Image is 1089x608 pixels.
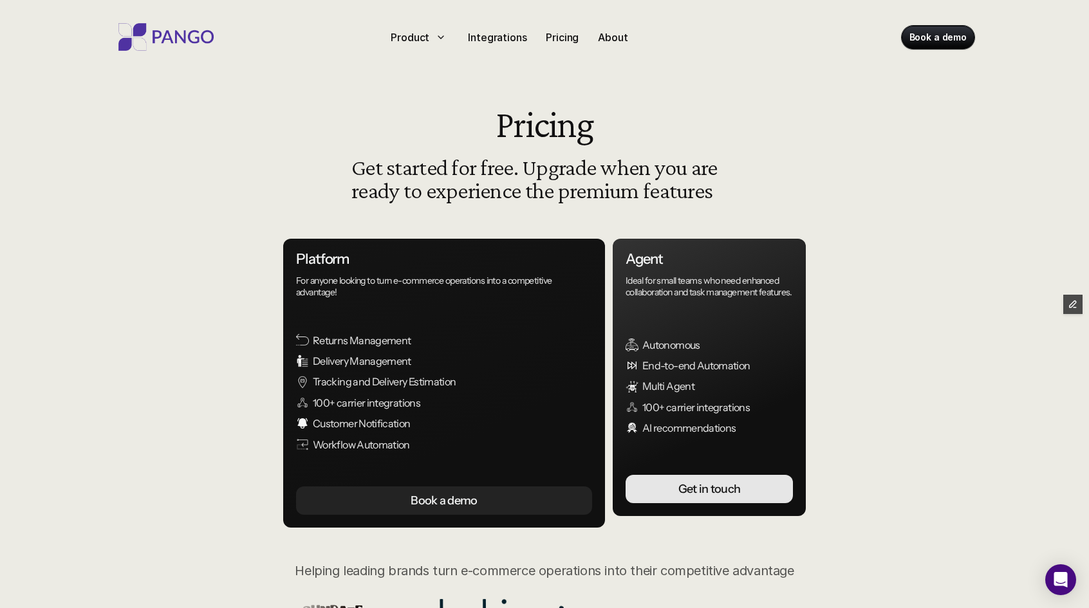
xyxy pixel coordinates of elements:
[598,30,628,45] p: About
[541,27,584,48] a: Pricing
[909,31,967,44] p: Book a demo
[463,27,532,48] a: Integrations
[902,26,974,49] a: Book a demo
[593,27,633,48] a: About
[546,30,579,45] p: Pricing
[1045,564,1076,595] div: Open Intercom Messenger
[391,30,429,45] p: Product
[468,30,526,45] p: Integrations
[1063,295,1083,314] button: Edit Framer Content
